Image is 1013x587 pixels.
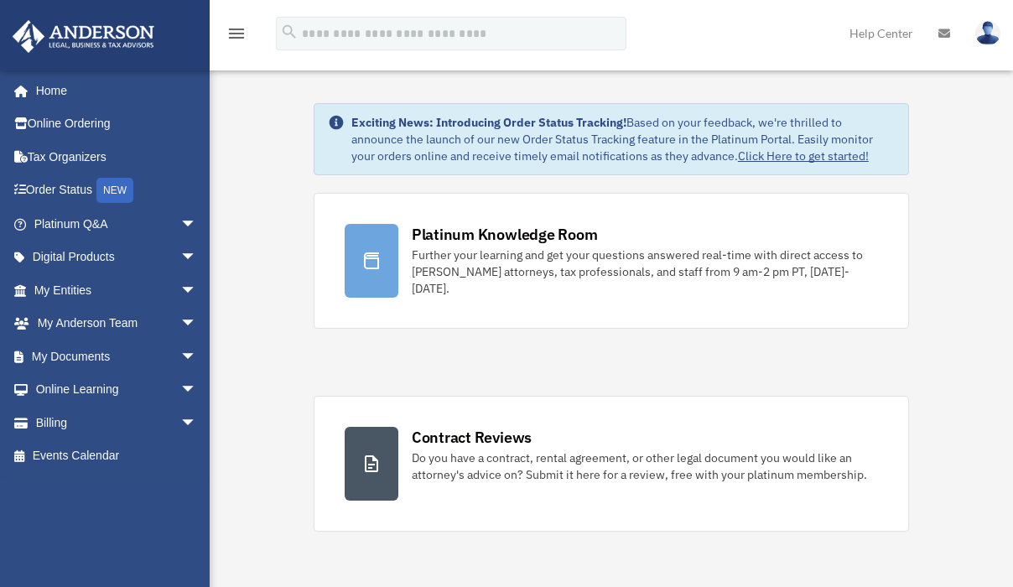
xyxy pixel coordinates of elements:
[412,224,598,245] div: Platinum Knowledge Room
[180,207,214,242] span: arrow_drop_down
[351,114,895,164] div: Based on your feedback, we're thrilled to announce the launch of our new Order Status Tracking fe...
[180,241,214,275] span: arrow_drop_down
[12,140,222,174] a: Tax Organizers
[12,207,222,241] a: Platinum Q&Aarrow_drop_down
[12,373,222,407] a: Online Learningarrow_drop_down
[12,340,222,373] a: My Documentsarrow_drop_down
[12,273,222,307] a: My Entitiesarrow_drop_down
[314,193,909,329] a: Platinum Knowledge Room Further your learning and get your questions answered real-time with dire...
[180,273,214,308] span: arrow_drop_down
[975,21,1000,45] img: User Pic
[226,23,247,44] i: menu
[12,107,222,141] a: Online Ordering
[12,406,222,439] a: Billingarrow_drop_down
[412,427,532,448] div: Contract Reviews
[412,449,878,483] div: Do you have a contract, rental agreement, or other legal document you would like an attorney's ad...
[314,396,909,532] a: Contract Reviews Do you have a contract, rental agreement, or other legal document you would like...
[180,373,214,408] span: arrow_drop_down
[12,241,222,274] a: Digital Productsarrow_drop_down
[351,115,626,130] strong: Exciting News: Introducing Order Status Tracking!
[280,23,299,41] i: search
[226,29,247,44] a: menu
[8,20,159,53] img: Anderson Advisors Platinum Portal
[412,247,878,297] div: Further your learning and get your questions answered real-time with direct access to [PERSON_NAM...
[738,148,869,164] a: Click Here to get started!
[180,340,214,374] span: arrow_drop_down
[12,307,222,340] a: My Anderson Teamarrow_drop_down
[180,406,214,440] span: arrow_drop_down
[12,439,222,473] a: Events Calendar
[96,178,133,203] div: NEW
[180,307,214,341] span: arrow_drop_down
[12,174,222,208] a: Order StatusNEW
[12,74,214,107] a: Home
